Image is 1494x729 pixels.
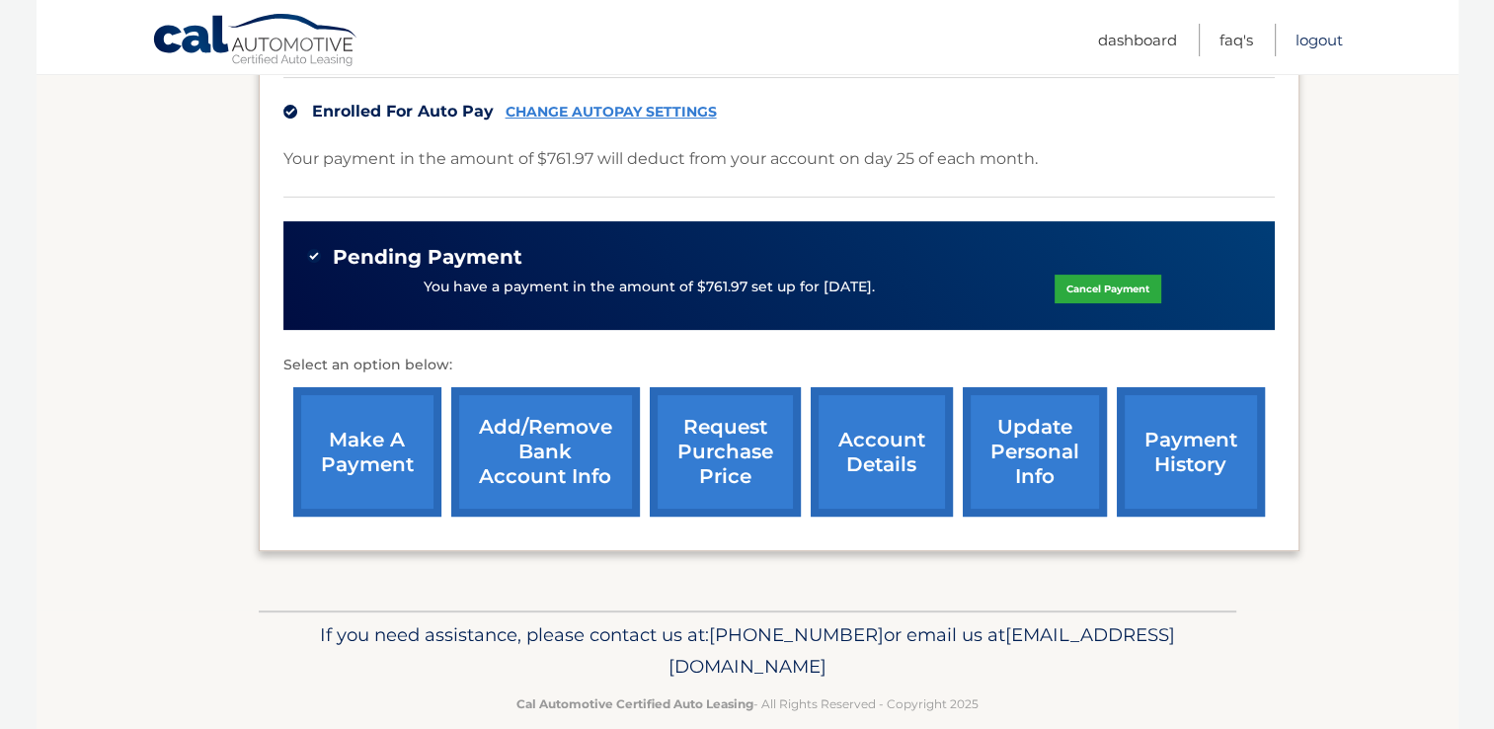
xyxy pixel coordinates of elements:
a: Add/Remove bank account info [451,387,640,517]
p: If you need assistance, please contact us at: or email us at [272,619,1223,683]
a: Logout [1296,24,1343,56]
p: Your payment in the amount of $761.97 will deduct from your account on day 25 of each month. [283,145,1038,173]
a: make a payment [293,387,441,517]
img: check-green.svg [307,249,321,263]
p: You have a payment in the amount of $761.97 set up for [DATE]. [424,277,875,298]
strong: Cal Automotive Certified Auto Leasing [516,696,753,711]
a: account details [811,387,953,517]
a: update personal info [963,387,1107,517]
span: Enrolled For Auto Pay [312,102,494,121]
a: CHANGE AUTOPAY SETTINGS [506,104,717,121]
a: payment history [1117,387,1265,517]
img: check.svg [283,105,297,119]
p: Select an option below: [283,354,1275,377]
span: [EMAIL_ADDRESS][DOMAIN_NAME] [668,623,1175,678]
a: request purchase price [650,387,801,517]
a: Dashboard [1098,24,1177,56]
a: Cancel Payment [1055,275,1161,303]
a: FAQ's [1219,24,1253,56]
span: Pending Payment [333,245,522,270]
a: Cal Automotive [152,13,359,70]
span: [PHONE_NUMBER] [709,623,884,646]
p: - All Rights Reserved - Copyright 2025 [272,693,1223,714]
